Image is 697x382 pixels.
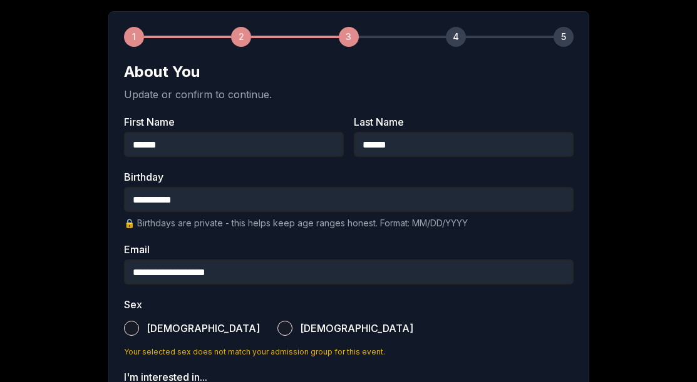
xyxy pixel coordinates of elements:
[277,321,292,336] button: [DEMOGRAPHIC_DATA]
[554,27,574,47] div: 5
[300,323,413,333] span: [DEMOGRAPHIC_DATA]
[124,244,574,254] label: Email
[147,323,260,333] span: [DEMOGRAPHIC_DATA]
[124,87,574,102] p: Update or confirm to continue.
[231,27,251,47] div: 2
[446,27,466,47] div: 4
[124,299,574,309] label: Sex
[354,117,574,127] label: Last Name
[124,172,574,182] label: Birthday
[124,372,574,382] label: I'm interested in...
[124,321,139,336] button: [DEMOGRAPHIC_DATA]
[124,217,574,229] p: 🔒 Birthdays are private - this helps keep age ranges honest. Format: MM/DD/YYYY
[339,27,359,47] div: 3
[124,117,344,127] label: First Name
[124,347,574,357] p: Your selected sex does not match your admission group for this event.
[124,27,144,47] div: 1
[124,62,574,82] h2: About You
